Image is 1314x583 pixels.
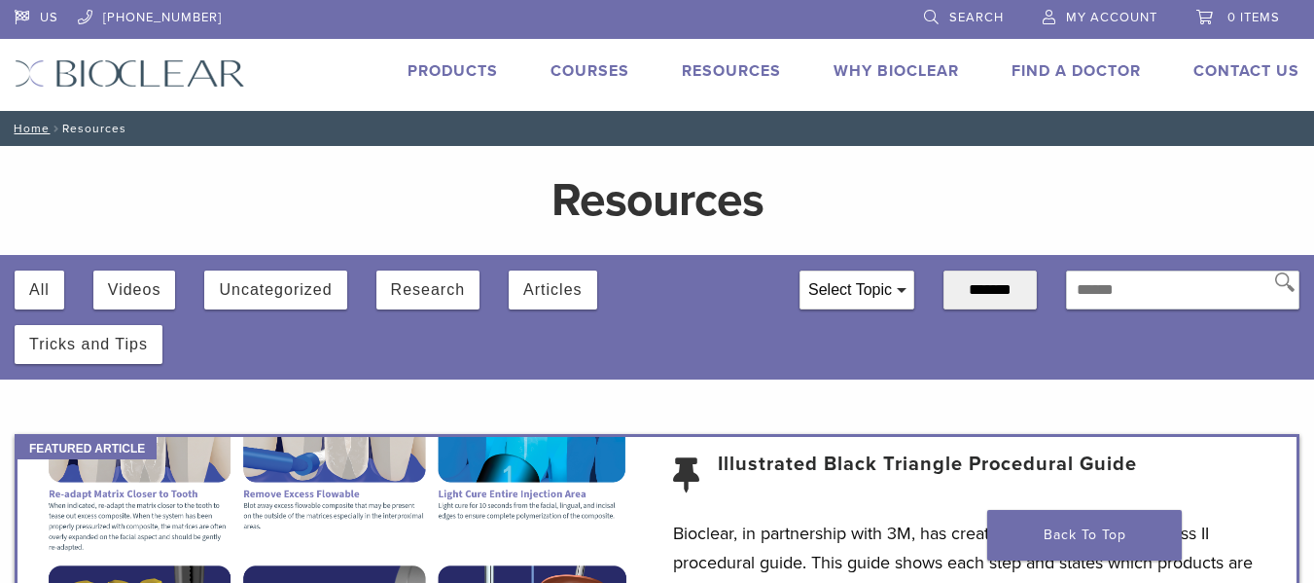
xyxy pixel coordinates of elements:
button: Tricks and Tips [29,325,148,364]
div: Select Topic [800,272,913,309]
a: Why Bioclear [834,61,959,81]
a: Resources [682,61,781,81]
button: Videos [108,271,161,310]
a: Find A Doctor [1012,61,1141,81]
a: Courses [550,61,629,81]
span: / [50,124,62,133]
button: All [29,271,50,310]
img: Bioclear [15,59,245,88]
button: Uncategorized [219,271,332,310]
span: Search [949,10,1004,25]
a: Illustrated Black Triangle Procedural Guide [718,453,1137,499]
a: Products [408,61,498,81]
span: 0 items [1227,10,1280,25]
button: Articles [523,271,582,310]
span: My Account [1066,10,1157,25]
a: Home [8,122,50,135]
a: Contact Us [1193,61,1299,81]
h1: Resources [233,177,1081,224]
a: Back To Top [987,510,1182,561]
button: Research [391,271,465,310]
